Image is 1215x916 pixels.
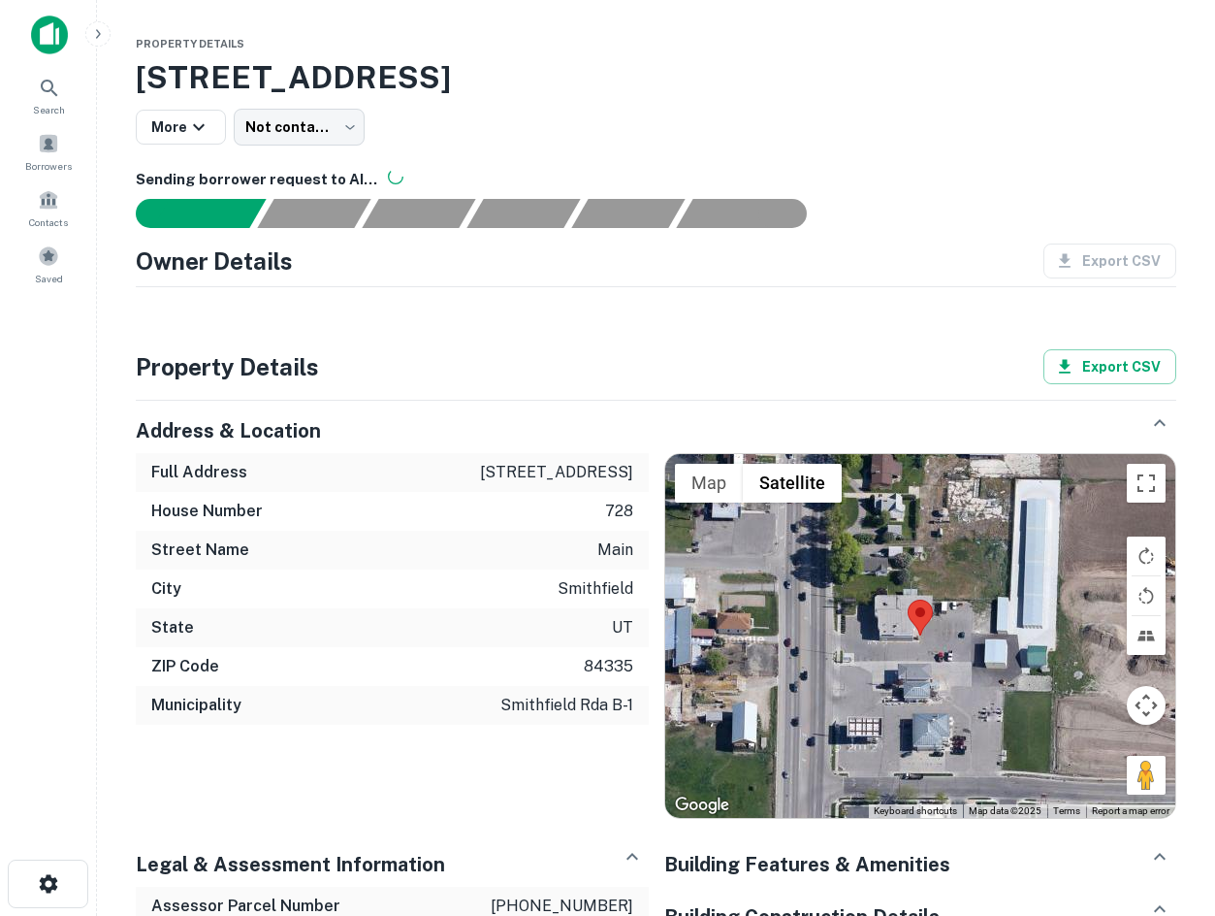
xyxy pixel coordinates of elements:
button: Rotate map clockwise [1127,537,1166,575]
button: More [136,110,226,145]
div: Documents found, AI parsing details... [362,199,475,228]
h4: Property Details [136,349,319,384]
p: smithfield [558,577,633,601]
a: Search [6,69,91,121]
button: Show satellite imagery [743,464,842,503]
a: Contacts [6,181,91,234]
div: Sending borrower request to AI... [112,199,258,228]
img: capitalize-icon.png [31,16,68,54]
p: main [597,539,633,562]
p: 84335 [584,655,633,678]
div: Principals found, still searching for contact information. This may take time... [571,199,685,228]
h6: Street Name [151,539,249,562]
h6: State [151,616,194,639]
a: Report a map error [1092,805,1169,816]
h6: Sending borrower request to AI... [136,169,1176,191]
button: Rotate map counterclockwise [1127,576,1166,615]
span: Property Details [136,38,244,49]
a: Open this area in Google Maps (opens a new window) [670,793,734,818]
a: Terms (opens in new tab) [1053,805,1080,816]
p: 728 [605,500,633,523]
h6: Full Address [151,461,247,484]
div: Not contacted [234,109,365,146]
a: Borrowers [6,125,91,178]
iframe: Chat Widget [1118,761,1215,854]
button: Show street map [675,464,743,503]
div: Principals found, AI now looking for contact information... [466,199,580,228]
button: Drag Pegman onto the map to open Street View [1127,756,1166,795]
span: Contacts [29,214,68,230]
h6: City [151,577,181,601]
div: Your request is received and processing... [257,199,370,228]
h5: Legal & Assessment Information [136,850,445,879]
span: Saved [35,271,63,286]
button: Toggle fullscreen view [1127,464,1166,503]
button: Tilt map [1127,616,1166,655]
img: Google [670,793,734,818]
p: [STREET_ADDRESS] [480,461,633,484]
span: Borrowers [25,158,72,174]
button: Keyboard shortcuts [874,804,957,818]
p: smithfield rda b-1 [500,694,633,717]
button: Export CSV [1043,349,1176,384]
button: Map camera controls [1127,686,1166,725]
h6: House Number [151,500,263,523]
p: ut [612,616,633,639]
h5: Address & Location [136,416,321,445]
span: Map data ©2025 [969,805,1041,816]
h3: [STREET_ADDRESS] [136,54,1176,101]
h5: Building Features & Amenities [664,850,950,879]
span: Search [33,102,65,117]
h6: ZIP Code [151,655,219,678]
h4: Owner Details [136,244,293,278]
div: AI fulfillment process complete. [677,199,830,228]
h6: Municipality [151,694,241,717]
a: Saved [6,238,91,290]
